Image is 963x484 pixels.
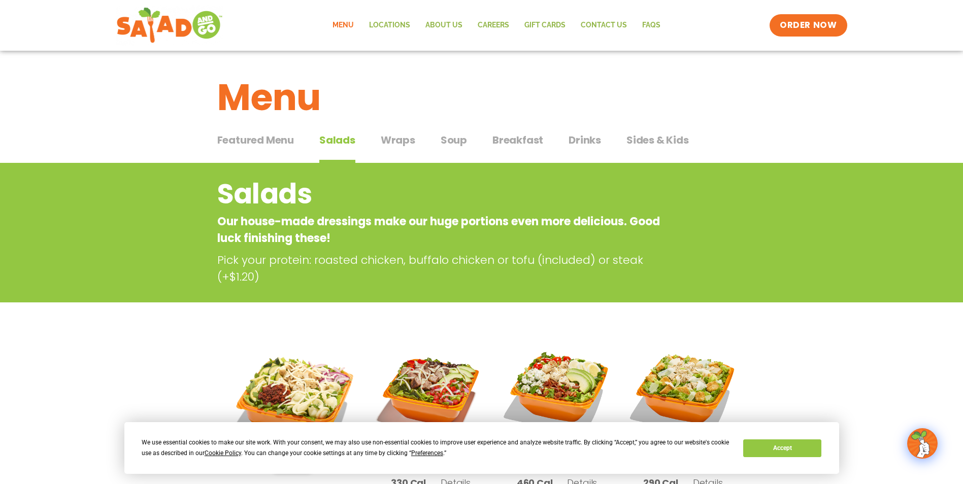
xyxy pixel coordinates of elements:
a: Locations [361,14,418,37]
span: Cookie Policy [205,450,241,457]
span: Soup [441,132,467,148]
div: Tabbed content [217,129,746,163]
img: Product photo for Tuscan Summer Salad [225,337,360,472]
div: We use essential cookies to make our site work. With your consent, we may also use non-essential ... [142,437,731,459]
a: Careers [470,14,517,37]
span: Sides & Kids [626,132,689,148]
p: Our house-made dressings make our huge portions even more delicious. Good luck finishing these! [217,213,665,247]
span: Breakfast [492,132,543,148]
h1: Menu [217,70,746,125]
span: Drinks [569,132,601,148]
span: Wraps [381,132,415,148]
span: ORDER NOW [780,19,837,31]
img: Product photo for Cobb Salad [502,337,612,447]
a: FAQs [635,14,668,37]
h2: Salads [217,174,665,215]
a: GIFT CARDS [517,14,573,37]
img: wpChatIcon [908,429,937,458]
a: Contact Us [573,14,635,37]
span: Salads [319,132,355,148]
button: Accept [743,439,821,457]
img: Product photo for Fajita Salad [375,337,486,447]
nav: Menu [325,14,668,37]
p: Pick your protein: roasted chicken, buffalo chicken or tofu (included) or steak (+$1.20) [217,252,669,285]
span: Preferences [411,450,443,457]
img: new-SAG-logo-768×292 [116,5,223,46]
span: Featured Menu [217,132,294,148]
div: Cookie Consent Prompt [124,422,839,474]
a: Menu [325,14,361,37]
img: Product photo for Caesar Salad [627,337,738,447]
a: ORDER NOW [770,14,847,37]
a: About Us [418,14,470,37]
